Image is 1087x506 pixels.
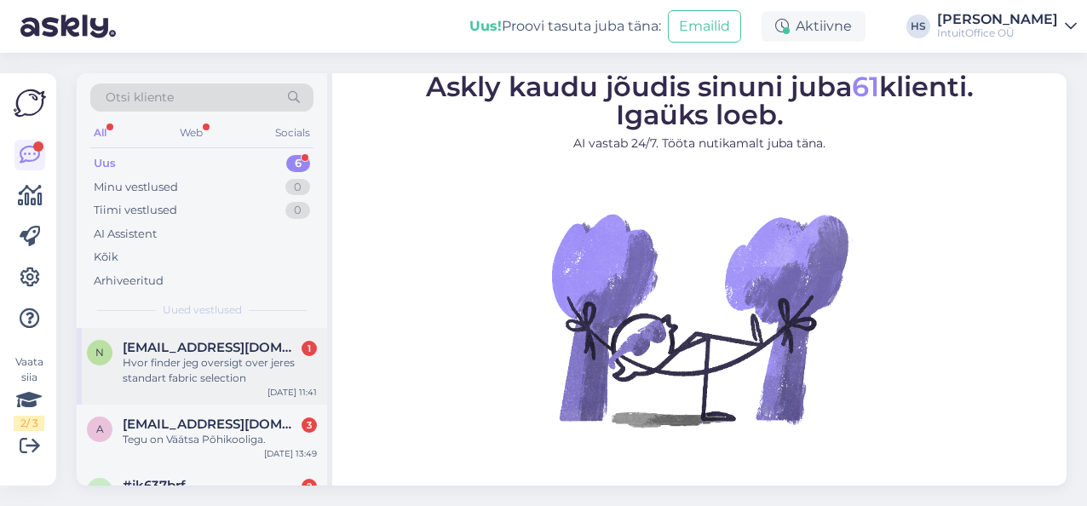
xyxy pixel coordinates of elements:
span: 61 [852,70,879,103]
button: Emailid [668,10,741,43]
div: Proovi tasuta juba täna: [469,16,661,37]
p: AI vastab 24/7. Tööta nutikamalt juba täna. [426,135,974,152]
div: Aktiivne [762,11,866,42]
span: Otsi kliente [106,89,174,106]
div: [DATE] 13:49 [264,447,317,460]
div: 2 / 3 [14,416,44,431]
a: [PERSON_NAME]IntuitOffice OÜ [937,13,1077,40]
span: anneli.mand@vaatsapk.ee [123,417,300,432]
div: Minu vestlused [94,179,178,196]
div: [DATE] 11:41 [267,386,317,399]
img: Askly Logo [14,87,46,119]
div: 0 [285,179,310,196]
span: j [97,484,102,497]
div: Hvor finder jeg oversigt over jeres standart fabric selection [123,355,317,386]
div: 2 [302,479,317,494]
div: All [90,122,110,144]
span: nanakrage@gmail.com [123,340,300,355]
div: 1 [302,341,317,356]
div: 6 [286,155,310,172]
span: Uued vestlused [163,302,242,318]
div: [PERSON_NAME] [937,13,1058,26]
span: n [95,346,104,359]
div: 3 [302,417,317,433]
div: Web [176,122,206,144]
div: Vaata siia [14,354,44,431]
div: Arhiveeritud [94,273,164,290]
span: Askly kaudu jõudis sinuni juba klienti. Igaüks loeb. [426,70,974,131]
div: HS [906,14,930,38]
div: Socials [272,122,313,144]
div: Kõik [94,249,118,266]
span: #jk637brf [123,478,186,493]
div: IntuitOffice OÜ [937,26,1058,40]
span: a [96,423,104,435]
img: No Chat active [546,166,853,473]
div: Tiimi vestlused [94,202,177,219]
b: Uus! [469,18,502,34]
div: AI Assistent [94,226,157,243]
div: Tegu on Väätsa Põhikooliga. [123,432,317,447]
div: Uus [94,155,116,172]
div: 0 [285,202,310,219]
